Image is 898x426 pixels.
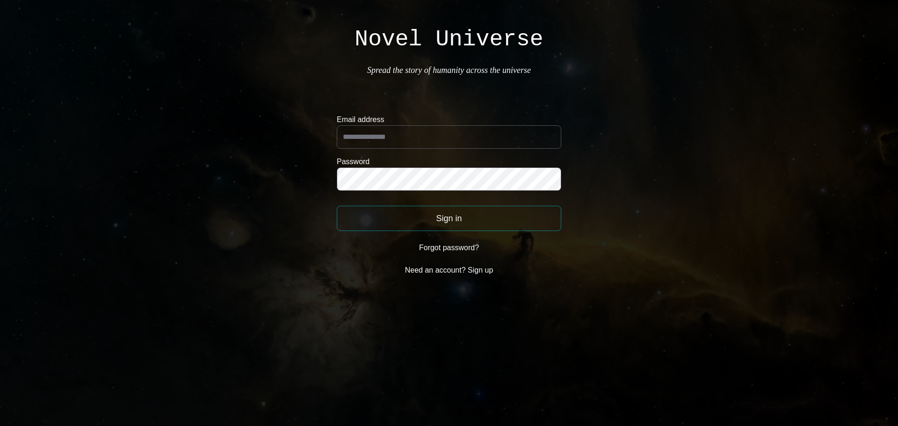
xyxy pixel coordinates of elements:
[337,156,561,167] label: Password
[355,28,543,51] h1: Novel Universe
[337,238,561,257] button: Forgot password?
[337,114,561,125] label: Email address
[337,261,561,280] button: Need an account? Sign up
[337,206,561,231] button: Sign in
[367,64,531,77] p: Spread the story of humanity across the universe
